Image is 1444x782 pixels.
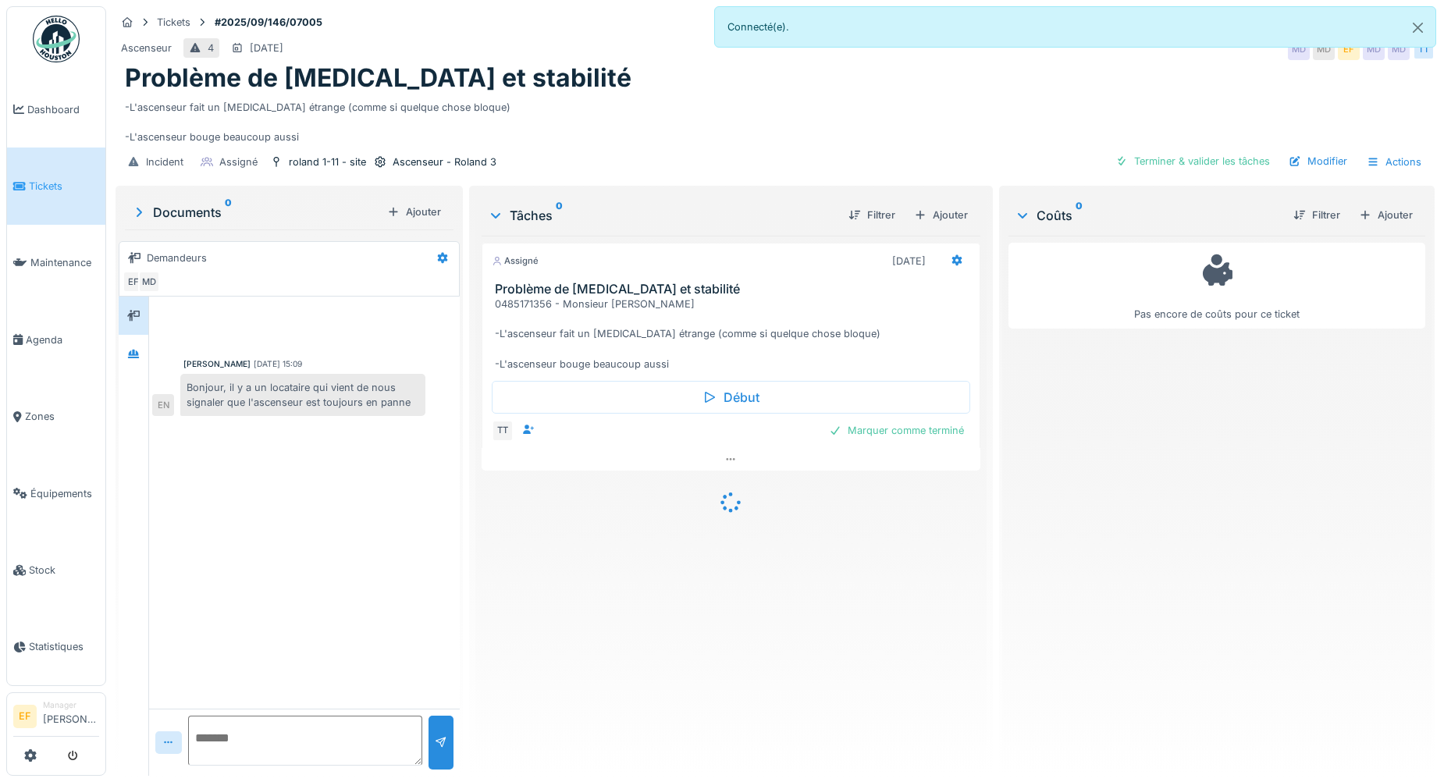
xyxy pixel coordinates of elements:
div: EF [123,271,144,293]
div: [DATE] [892,254,926,268]
div: Connecté(e). [714,6,1436,48]
a: Stock [7,531,105,608]
span: Équipements [30,486,99,501]
div: MD [1288,38,1310,60]
a: Équipements [7,455,105,531]
div: Demandeurs [147,251,207,265]
span: Tickets [29,179,99,194]
span: Stock [29,563,99,578]
div: Incident [146,155,183,169]
div: Début [492,381,970,414]
sup: 0 [1076,206,1083,225]
li: EF [13,705,37,728]
span: Maintenance [30,255,99,270]
a: EF Manager[PERSON_NAME] [13,699,99,737]
div: 4 [208,41,214,55]
div: Marquer comme terminé [823,420,970,441]
div: -L'ascenseur fait un [MEDICAL_DATA] étrange (comme si quelque chose bloque) -L'ascenseur bouge be... [125,94,1425,145]
div: Pas encore de coûts pour ce ticket [1019,250,1415,322]
div: MD [1313,38,1335,60]
sup: 0 [225,203,232,222]
div: Ascenseur - Roland 3 [393,155,496,169]
div: Coûts [1015,206,1281,225]
span: Statistiques [29,639,99,654]
div: EN [152,394,174,416]
div: EF [1338,38,1360,60]
div: [DATE] 15:09 [254,358,302,370]
div: Filtrer [1287,204,1346,226]
sup: 0 [556,206,563,225]
div: Ajouter [908,204,974,226]
a: Dashboard [7,71,105,148]
a: Zones [7,379,105,455]
div: MD [1363,38,1385,60]
img: Badge_color-CXgf-gQk.svg [33,16,80,62]
a: Tickets [7,148,105,224]
a: Statistiques [7,609,105,685]
strong: #2025/09/146/07005 [208,15,329,30]
div: Assigné [219,155,258,169]
div: Assigné [492,254,539,268]
div: Documents [131,203,381,222]
div: [PERSON_NAME] [183,358,251,370]
a: Agenda [7,301,105,378]
div: Ajouter [381,201,447,222]
span: Agenda [26,332,99,347]
div: Tâches [488,206,836,225]
div: roland 1-11 - site [289,155,366,169]
a: Maintenance [7,225,105,301]
div: Filtrer [842,204,902,226]
div: Actions [1360,151,1428,173]
div: Terminer & valider les tâches [1109,151,1276,172]
div: Ascenseur [121,41,172,55]
div: MD [1388,38,1410,60]
div: TT [492,420,514,442]
div: 0485171356 - Monsieur [PERSON_NAME] -L'ascenseur fait un [MEDICAL_DATA] étrange (comme si quelque... [495,297,973,371]
div: Bonjour, il y a un locataire qui vient de nous signaler que l'ascenseur est toujours en panne [180,374,425,416]
div: Manager [43,699,99,711]
span: Zones [25,409,99,424]
div: [DATE] [250,41,283,55]
div: Tickets [157,15,190,30]
div: MD [138,271,160,293]
div: TT [1413,38,1435,60]
div: Ajouter [1353,204,1419,226]
h3: Problème de [MEDICAL_DATA] et stabilité [495,282,973,297]
button: Close [1400,7,1435,48]
div: Modifier [1282,151,1353,172]
li: [PERSON_NAME] [43,699,99,733]
h1: Problème de [MEDICAL_DATA] et stabilité [125,63,631,93]
span: Dashboard [27,102,99,117]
